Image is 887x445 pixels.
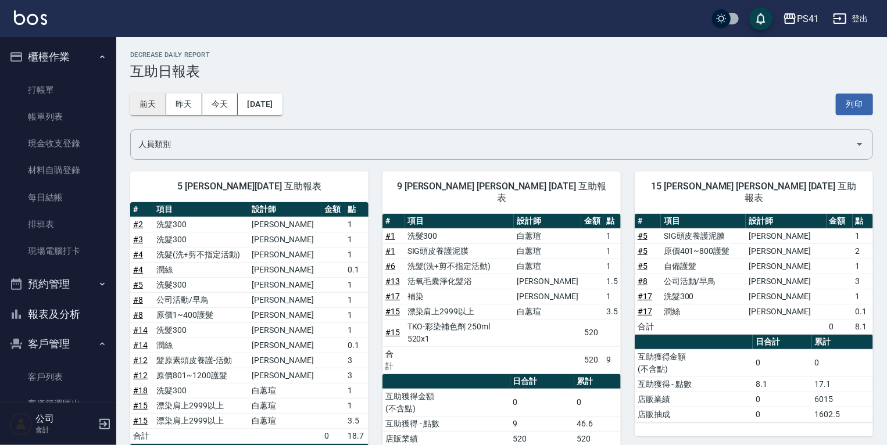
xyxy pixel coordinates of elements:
[510,374,574,389] th: 日合計
[812,376,873,392] td: 17.1
[853,274,873,289] td: 3
[249,353,321,368] td: [PERSON_NAME]
[5,77,112,103] a: 打帳單
[812,349,873,376] td: 0
[154,217,249,232] td: 洗髮300
[154,232,249,247] td: 洗髮300
[130,94,166,115] button: 前天
[133,220,143,229] a: #2
[133,235,143,244] a: #3
[661,289,746,304] td: 洗髮300
[154,307,249,322] td: 原價1~400護髮
[635,407,753,422] td: 店販抽成
[154,247,249,262] td: 洗髮(洗+剪不指定活動)
[405,214,514,229] th: 項目
[850,135,869,153] button: Open
[130,63,873,80] h3: 互助日報表
[510,389,574,416] td: 0
[661,228,746,243] td: SIG頭皮養護泥膜
[514,304,581,319] td: 白蕙瑄
[154,353,249,368] td: 髮原素頭皮養護-活動
[154,322,249,338] td: 洗髮300
[514,228,581,243] td: 白蕙瑄
[603,214,621,229] th: 點
[154,368,249,383] td: 原價801~1200護髮
[661,304,746,319] td: 潤絲
[133,401,148,410] a: #15
[385,307,400,316] a: #15
[638,261,648,271] a: #5
[827,319,853,334] td: 0
[14,10,47,25] img: Logo
[382,416,510,431] td: 互助獲得 - 點數
[133,295,143,304] a: #8
[5,211,112,238] a: 排班表
[746,304,826,319] td: [PERSON_NAME]
[603,289,621,304] td: 1
[345,217,369,232] td: 1
[144,181,355,192] span: 5 [PERSON_NAME][DATE] 互助報表
[638,246,648,256] a: #5
[836,94,873,115] button: 列印
[5,299,112,329] button: 報表及分析
[249,232,321,247] td: [PERSON_NAME]
[385,277,400,286] a: #13
[345,353,369,368] td: 3
[133,265,143,274] a: #4
[385,246,395,256] a: #1
[749,7,772,30] button: save
[5,269,112,299] button: 預約管理
[382,214,405,229] th: #
[385,261,395,271] a: #6
[405,228,514,243] td: 洗髮300
[133,325,148,335] a: #14
[133,386,148,395] a: #18
[345,307,369,322] td: 1
[514,259,581,274] td: 白蕙瑄
[661,214,746,229] th: 項目
[746,289,826,304] td: [PERSON_NAME]
[130,51,873,59] h2: Decrease Daily Report
[812,407,873,422] td: 1602.5
[746,274,826,289] td: [PERSON_NAME]
[154,413,249,428] td: 漂染肩上2999以上
[853,228,873,243] td: 1
[249,202,321,217] th: 設計師
[514,274,581,289] td: [PERSON_NAME]
[345,322,369,338] td: 1
[661,259,746,274] td: 自備護髮
[827,214,853,229] th: 金額
[130,428,154,443] td: 合計
[5,390,112,417] a: 客資篩選匯出
[603,243,621,259] td: 1
[746,243,826,259] td: [PERSON_NAME]
[5,103,112,130] a: 帳單列表
[135,134,850,155] input: 人員名稱
[746,214,826,229] th: 設計師
[249,217,321,232] td: [PERSON_NAME]
[635,392,753,407] td: 店販業績
[385,292,400,301] a: #17
[249,247,321,262] td: [PERSON_NAME]
[405,319,514,346] td: TKO-彩染補色劑 250ml 520x1
[133,340,148,350] a: #14
[249,338,321,353] td: [PERSON_NAME]
[853,259,873,274] td: 1
[405,289,514,304] td: 補染
[574,416,621,431] td: 46.6
[853,304,873,319] td: 0.1
[853,289,873,304] td: 1
[635,319,661,334] td: 合計
[345,292,369,307] td: 1
[345,368,369,383] td: 3
[154,202,249,217] th: 項目
[345,398,369,413] td: 1
[345,247,369,262] td: 1
[133,250,143,259] a: #4
[574,374,621,389] th: 累計
[202,94,238,115] button: 今天
[385,231,395,241] a: #1
[853,214,873,229] th: 點
[853,319,873,334] td: 8.1
[133,371,148,380] a: #12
